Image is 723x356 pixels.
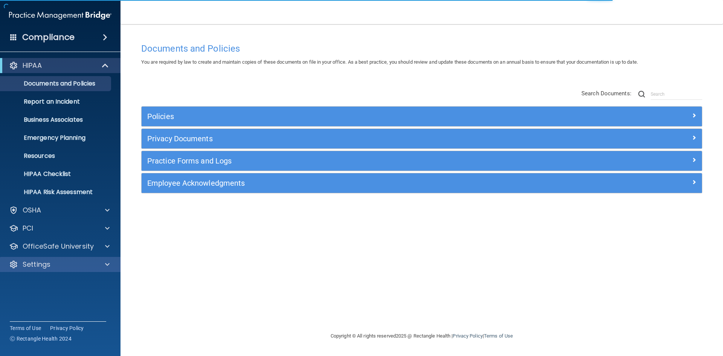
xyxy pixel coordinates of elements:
div: Copyright © All rights reserved 2025 @ Rectangle Health | | [284,324,559,348]
a: HIPAA [9,61,109,70]
a: OSHA [9,206,110,215]
h4: Documents and Policies [141,44,702,53]
h5: Employee Acknowledgments [147,179,556,187]
a: Privacy Documents [147,133,696,145]
p: Business Associates [5,116,108,124]
p: Settings [23,260,50,269]
p: HIPAA Risk Assessment [5,188,108,196]
a: Practice Forms and Logs [147,155,696,167]
p: Resources [5,152,108,160]
p: OfficeSafe University [23,242,94,251]
a: PCI [9,224,110,233]
img: PMB logo [9,8,111,23]
h5: Privacy Documents [147,134,556,143]
img: ic-search.3b580494.png [638,91,645,98]
a: OfficeSafe University [9,242,110,251]
a: Privacy Policy [453,333,482,339]
p: Report an Incident [5,98,108,105]
a: Policies [147,110,696,122]
p: Emergency Planning [5,134,108,142]
p: OSHA [23,206,41,215]
p: Documents and Policies [5,80,108,87]
input: Search [651,89,702,100]
h5: Policies [147,112,556,121]
h4: Compliance [22,32,75,43]
a: Employee Acknowledgments [147,177,696,189]
span: Search Documents: [581,90,631,97]
a: Settings [9,260,110,269]
p: HIPAA Checklist [5,170,108,178]
p: PCI [23,224,33,233]
span: You are required by law to create and maintain copies of these documents on file in your office. ... [141,59,638,65]
p: HIPAA [23,61,42,70]
span: Ⓒ Rectangle Health 2024 [10,335,72,342]
a: Privacy Policy [50,324,84,332]
a: Terms of Use [10,324,41,332]
a: Terms of Use [484,333,513,339]
h5: Practice Forms and Logs [147,157,556,165]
